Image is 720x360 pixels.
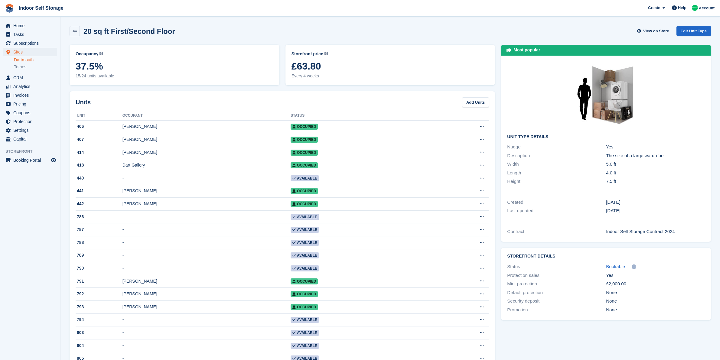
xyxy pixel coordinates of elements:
div: Nudge [507,144,606,151]
span: £63.80 [292,61,489,72]
div: None [606,298,705,305]
div: Dart Gallery [122,162,291,168]
span: Help [678,5,686,11]
a: menu [3,21,57,30]
span: Account [699,5,715,11]
span: Occupied [291,188,318,194]
div: 4.0 ft [606,170,705,177]
span: Available [291,343,319,349]
div: 7.5 ft [606,178,705,185]
span: Occupied [291,291,318,297]
div: None [606,289,705,296]
div: Length [507,170,606,177]
div: Yes [606,144,705,151]
div: 792 [76,291,122,297]
div: Status [507,263,606,270]
div: 414 [76,149,122,156]
a: menu [3,48,57,56]
span: Subscriptions [13,39,50,47]
span: Storefront [5,148,60,154]
div: [PERSON_NAME] [122,201,291,207]
th: Occupant [122,111,291,121]
div: 790 [76,265,122,271]
div: 440 [76,175,122,181]
div: Indoor Self Storage Contract 2024 [606,228,705,235]
a: menu [3,156,57,164]
div: Default protection [507,289,606,296]
span: Sites [13,48,50,56]
span: View on Store [643,28,669,34]
span: Available [291,240,319,246]
span: Occupied [291,137,318,143]
th: Status [291,111,428,121]
th: Unit [76,111,122,121]
div: Contract [507,228,606,235]
span: Available [291,265,319,271]
div: 786 [76,214,122,220]
span: Available [291,227,319,233]
span: Occupied [291,201,318,207]
td: - [122,313,291,326]
img: icon-info-grey-7440780725fd019a000dd9b08b2336e03edf1995a4989e88bcd33f0948082b44.svg [324,52,328,55]
div: Promotion [507,306,606,313]
td: - [122,210,291,223]
span: Booking Portal [13,156,50,164]
img: icon-info-grey-7440780725fd019a000dd9b08b2336e03edf1995a4989e88bcd33f0948082b44.svg [99,52,103,55]
a: View on Store [636,26,672,36]
span: Occupancy [76,51,98,57]
span: Analytics [13,82,50,91]
span: CRM [13,73,50,82]
span: Tasks [13,30,50,39]
div: [DATE] [606,207,705,214]
span: Occupied [291,278,318,284]
div: 442 [76,201,122,207]
span: Occupied [291,150,318,156]
a: Dartmouth [14,57,57,63]
span: 15/24 units available [76,73,273,79]
div: £2,000.00 [606,281,705,287]
span: Capital [13,135,50,143]
span: Home [13,21,50,30]
span: Every 4 weeks [292,73,489,79]
a: menu [3,109,57,117]
a: menu [3,39,57,47]
a: menu [3,30,57,39]
div: 787 [76,226,122,233]
span: Available [291,317,319,323]
div: 788 [76,239,122,246]
td: - [122,262,291,275]
td: - [122,223,291,236]
img: Helen Nicholls [692,5,698,11]
img: stora-icon-8386f47178a22dfd0bd8f6a31ec36ba5ce8667c1dd55bd0f319d3a0aa187defe.svg [5,4,14,13]
td: - [122,326,291,339]
a: menu [3,91,57,99]
div: Created [507,199,606,206]
div: 794 [76,316,122,323]
h2: Units [76,98,91,107]
a: menu [3,117,57,126]
div: 803 [76,329,122,336]
div: [PERSON_NAME] [122,188,291,194]
div: 789 [76,252,122,258]
div: Protection sales [507,272,606,279]
a: menu [3,82,57,91]
div: 418 [76,162,122,168]
span: Available [291,175,319,181]
td: - [122,339,291,352]
span: 37.5% [76,61,273,72]
span: Protection [13,117,50,126]
a: Totnes [14,64,57,70]
div: [PERSON_NAME] [122,304,291,310]
a: menu [3,100,57,108]
a: Edit Unit Type [676,26,711,36]
div: Min. protection [507,281,606,287]
span: Occupied [291,304,318,310]
div: Security deposit [507,298,606,305]
td: - [122,172,291,185]
div: [PERSON_NAME] [122,149,291,156]
div: 793 [76,304,122,310]
a: menu [3,73,57,82]
h2: Unit Type details [507,135,705,139]
a: Bookable [606,263,625,270]
div: 5.0 ft [606,161,705,168]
